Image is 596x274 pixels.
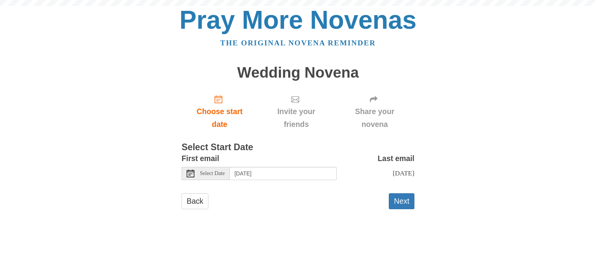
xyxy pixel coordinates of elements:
[200,171,225,176] span: Select Date
[182,88,258,135] a: Choose start date
[258,88,335,135] div: Click "Next" to confirm your start date first.
[182,152,219,165] label: First email
[378,152,414,165] label: Last email
[393,169,414,177] span: [DATE]
[335,88,414,135] div: Click "Next" to confirm your start date first.
[343,105,407,131] span: Share your novena
[389,193,414,209] button: Next
[180,5,417,34] a: Pray More Novenas
[220,39,376,47] a: The original novena reminder
[182,142,414,153] h3: Select Start Date
[265,105,327,131] span: Invite your friends
[182,193,208,209] a: Back
[189,105,250,131] span: Choose start date
[182,64,414,81] h1: Wedding Novena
